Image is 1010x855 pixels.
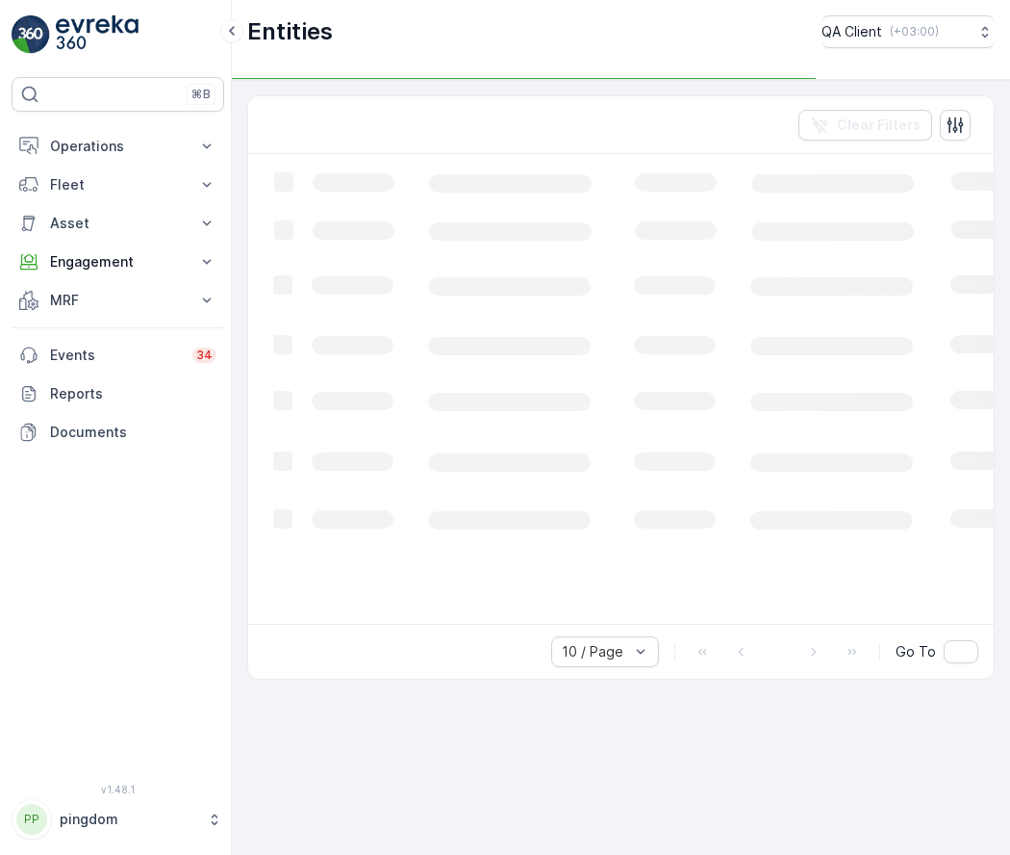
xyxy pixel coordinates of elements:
[12,243,224,281] button: Engagement
[60,810,197,829] p: pingdom
[191,87,211,102] p: ⌘B
[837,116,921,135] p: Clear Filters
[12,784,224,795] span: v 1.48.1
[50,346,181,365] p: Events
[12,204,224,243] button: Asset
[798,110,932,141] button: Clear Filters
[12,799,224,840] button: PPpingdom
[50,291,186,310] p: MRF
[896,642,936,661] span: Go To
[821,22,882,41] p: QA Client
[12,127,224,166] button: Operations
[890,24,939,39] p: ( +03:00 )
[56,15,139,54] img: logo_light-DOdMpM7g.png
[16,804,47,835] div: PP
[50,252,186,272] p: Engagement
[196,348,213,363] p: 34
[50,384,216,403] p: Reports
[12,375,224,413] a: Reports
[50,214,186,233] p: Asset
[12,413,224,452] a: Documents
[50,137,186,156] p: Operations
[12,15,50,54] img: logo
[12,336,224,375] a: Events34
[50,175,186,194] p: Fleet
[821,15,995,48] button: QA Client(+03:00)
[50,423,216,442] p: Documents
[12,281,224,320] button: MRF
[247,16,333,47] p: Entities
[12,166,224,204] button: Fleet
